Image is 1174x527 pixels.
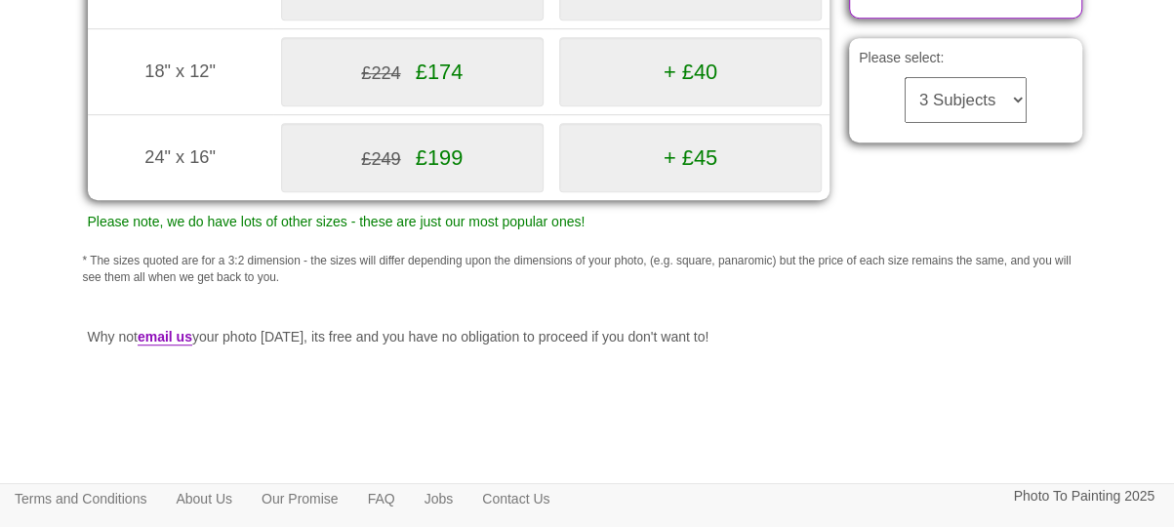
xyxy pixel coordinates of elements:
span: £199 [416,145,464,170]
span: + £45 [664,145,717,170]
p: * The sizes quoted are for a 3:2 dimension - the sizes will differ depending upon the dimensions ... [83,253,1092,285]
div: Please select: [849,38,1082,142]
span: £249 [361,149,400,169]
span: + £40 [664,60,717,84]
a: email us [138,329,192,345]
a: Our Promise [247,484,353,513]
p: Photo To Painting 2025 [1013,484,1154,508]
a: FAQ [353,484,410,513]
a: Jobs [410,484,468,513]
span: £174 [416,60,464,84]
p: Please note, we do have lots of other sizes - these are just our most popular ones! [88,210,830,234]
a: About Us [161,484,247,513]
span: 18" x 12" [144,61,216,81]
a: Contact Us [467,484,564,513]
span: £224 [361,63,400,83]
p: Why not your photo [DATE], its free and you have no obligation to proceed if you don't want to! [88,325,1087,349]
span: 24" x 16" [144,147,216,167]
